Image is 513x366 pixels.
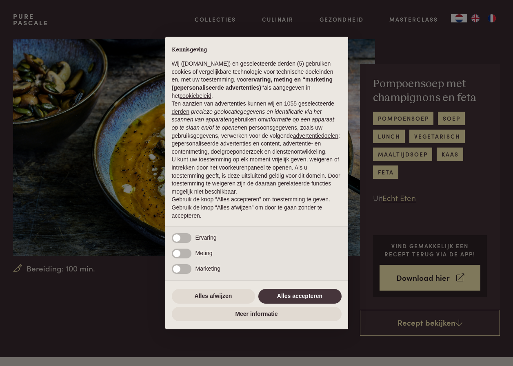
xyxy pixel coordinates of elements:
h2: Kennisgeving [172,46,342,54]
button: Alles accepteren [258,289,342,304]
button: derden [172,108,190,116]
p: Gebruik de knop “Alles accepteren” om toestemming te geven. Gebruik de knop “Alles afwijzen” om d... [172,196,342,220]
p: Wij ([DOMAIN_NAME]) en geselecteerde derden (5) gebruiken cookies of vergelijkbare technologie vo... [172,60,342,100]
p: Ten aanzien van advertenties kunnen wij en 1055 geselecteerde gebruiken om en persoonsgegevens, z... [172,100,342,156]
button: Meer informatie [172,307,342,322]
span: Ervaring [195,234,217,241]
span: Meting [195,250,213,256]
em: informatie op een apparaat op te slaan en/of te openen [172,116,335,131]
button: advertentiedoelen [293,132,338,140]
p: U kunt uw toestemming op elk moment vrijelijk geven, weigeren of intrekken door het voorkeurenpan... [172,156,342,196]
a: cookiebeleid [180,93,211,99]
span: Marketing [195,265,220,272]
strong: ervaring, meting en “marketing (gepersonaliseerde advertenties)” [172,76,333,91]
button: Alles afwijzen [172,289,255,304]
em: precieze geolocatiegegevens en identificatie via het scannen van apparaten [172,108,322,123]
